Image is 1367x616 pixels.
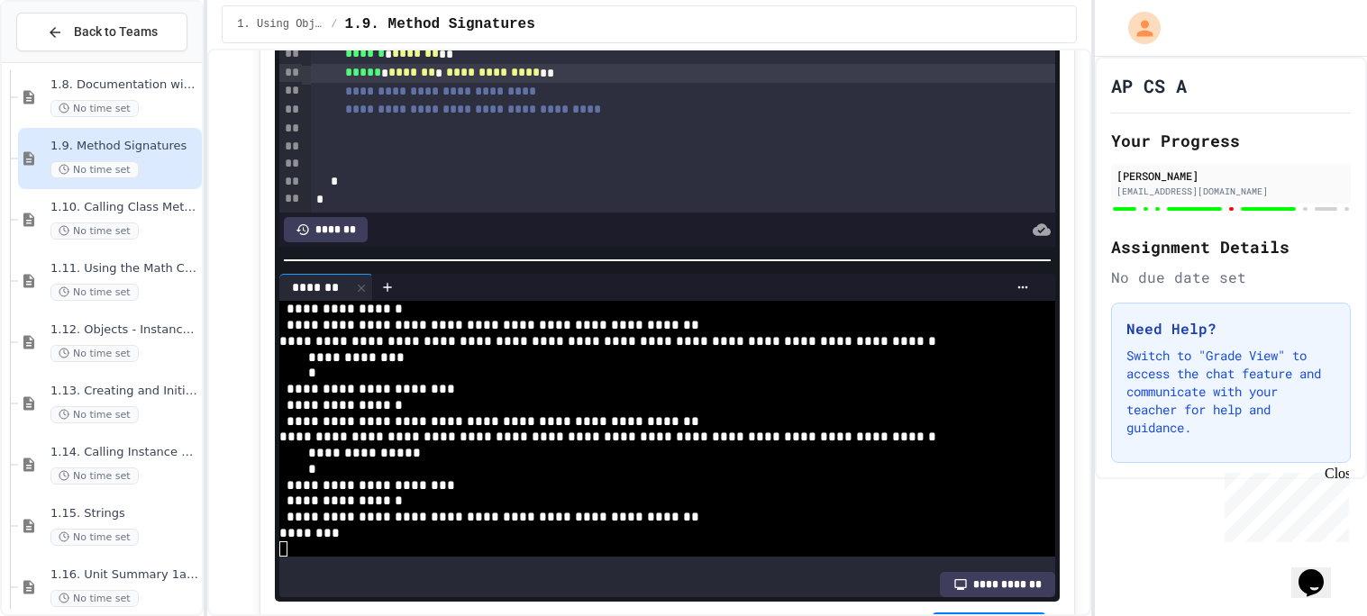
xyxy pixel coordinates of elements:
[1116,185,1345,198] div: [EMAIL_ADDRESS][DOMAIN_NAME]
[50,467,139,485] span: No time set
[50,445,198,460] span: 1.14. Calling Instance Methods
[50,322,198,338] span: 1.12. Objects - Instances of Classes
[7,7,124,114] div: Chat with us now!Close
[50,529,139,546] span: No time set
[16,13,187,51] button: Back to Teams
[50,406,139,423] span: No time set
[237,17,324,32] span: 1. Using Objects and Methods
[50,222,139,240] span: No time set
[1291,544,1349,598] iframe: chat widget
[1109,7,1165,49] div: My Account
[1217,466,1349,542] iframe: chat widget
[50,345,139,362] span: No time set
[50,506,198,521] span: 1.15. Strings
[50,161,139,178] span: No time set
[50,384,198,399] span: 1.13. Creating and Initializing Objects: Constructors
[50,200,198,215] span: 1.10. Calling Class Methods
[345,14,535,35] span: 1.9. Method Signatures
[1111,128,1351,153] h2: Your Progress
[1116,168,1345,184] div: [PERSON_NAME]
[1126,347,1335,437] p: Switch to "Grade View" to access the chat feature and communicate with your teacher for help and ...
[331,17,337,32] span: /
[50,590,139,607] span: No time set
[50,284,139,301] span: No time set
[50,261,198,276] span: 1.11. Using the Math Class
[50,567,198,583] span: 1.16. Unit Summary 1a (1.1-1.6)
[50,77,198,93] span: 1.8. Documentation with Comments and Preconditions
[1126,318,1335,340] h3: Need Help?
[50,100,139,117] span: No time set
[74,23,158,41] span: Back to Teams
[1111,73,1187,98] h1: AP CS A
[1111,267,1351,288] div: No due date set
[1111,234,1351,259] h2: Assignment Details
[50,139,198,154] span: 1.9. Method Signatures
